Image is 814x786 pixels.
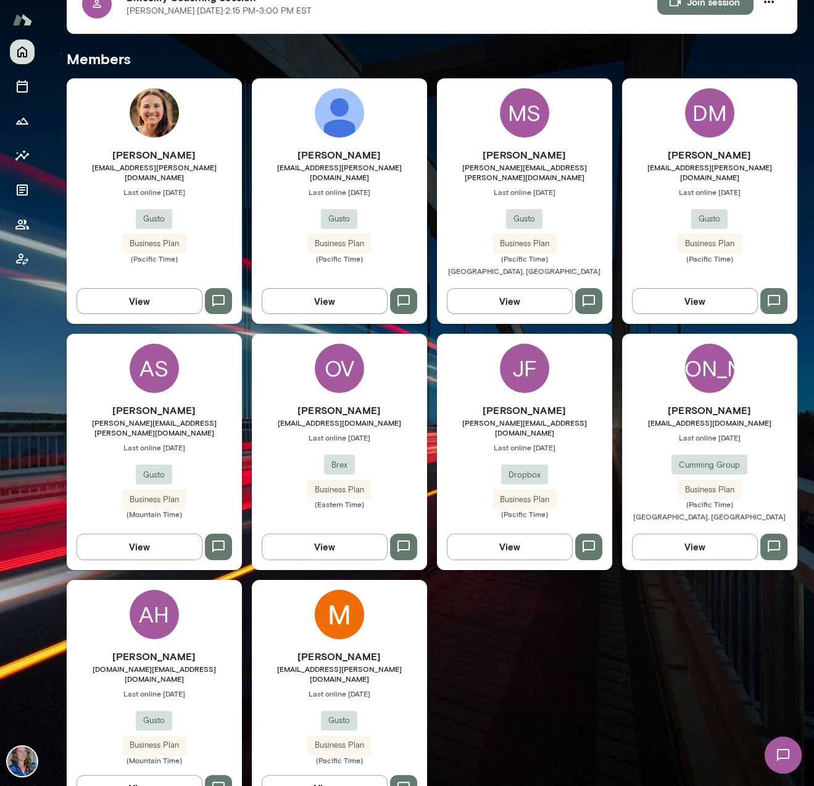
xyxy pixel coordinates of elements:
span: Cumming Group [671,459,747,471]
span: Gusto [691,213,728,225]
img: Nicole Menkhoff [7,747,37,776]
div: AS [130,344,179,393]
button: Home [10,39,35,64]
h6: [PERSON_NAME] [67,147,242,162]
span: Last online [DATE] [67,187,242,197]
span: (Pacific Time) [67,254,242,263]
span: Gusto [321,714,357,727]
h6: [PERSON_NAME] [437,147,612,162]
h6: [PERSON_NAME] [437,403,612,418]
h6: [PERSON_NAME] [252,649,427,664]
span: Business Plan [492,238,557,250]
span: [GEOGRAPHIC_DATA], [GEOGRAPHIC_DATA] [448,267,600,275]
span: Last online [DATE] [252,689,427,698]
span: Business Plan [122,739,186,751]
span: Last online [DATE] [252,187,427,197]
span: (Mountain Time) [67,509,242,519]
span: Gusto [136,469,172,481]
div: OV [315,344,364,393]
span: Business Plan [678,484,742,496]
span: [EMAIL_ADDRESS][DOMAIN_NAME] [252,418,427,428]
span: Business Plan [307,739,372,751]
img: Aoife Duffy [315,88,364,138]
h6: [PERSON_NAME] [622,403,797,418]
span: [EMAIL_ADDRESS][PERSON_NAME][DOMAIN_NAME] [252,162,427,182]
span: [PERSON_NAME][EMAIL_ADDRESS][DOMAIN_NAME] [437,418,612,437]
span: Last online [DATE] [622,432,797,442]
span: [GEOGRAPHIC_DATA], [GEOGRAPHIC_DATA] [633,512,786,521]
span: (Eastern Time) [252,499,427,509]
span: Business Plan [492,494,557,506]
button: View [632,288,758,314]
span: [EMAIL_ADDRESS][DOMAIN_NAME] [622,418,797,428]
span: Gusto [136,714,172,727]
button: View [262,534,388,560]
button: Insights [10,143,35,168]
h5: Members [67,49,797,68]
div: AH [130,590,179,639]
button: Sessions [10,74,35,99]
button: View [77,534,202,560]
p: [PERSON_NAME] · [DATE] · 2:15 PM-3:00 PM EST [127,5,312,17]
button: View [447,534,573,560]
div: JF [500,344,549,393]
span: Last online [DATE] [622,187,797,197]
span: Business Plan [122,238,186,250]
span: [EMAIL_ADDRESS][PERSON_NAME][DOMAIN_NAME] [67,162,242,182]
span: Last online [DATE] [67,689,242,698]
span: Business Plan [307,484,372,496]
span: (Mountain Time) [67,755,242,765]
div: MS [500,88,549,138]
div: [PERSON_NAME] [685,344,734,393]
button: View [632,534,758,560]
h6: [PERSON_NAME] [67,649,242,664]
span: (Pacific Time) [437,509,612,519]
span: Business Plan [307,238,372,250]
span: (Pacific Time) [252,755,427,765]
span: (Pacific Time) [622,499,797,509]
img: Izzy Rogner [130,88,179,138]
span: Business Plan [678,238,742,250]
img: Mento [12,8,32,31]
button: View [447,288,573,314]
h6: [PERSON_NAME] [67,403,242,418]
span: (Pacific Time) [252,254,427,263]
span: Gusto [136,213,172,225]
button: Growth Plan [10,109,35,133]
button: View [77,288,202,314]
span: Last online [DATE] [67,442,242,452]
img: Mooni Patel [315,590,364,639]
span: Business Plan [122,494,186,506]
div: DM [685,88,734,138]
h6: [PERSON_NAME] [252,147,427,162]
span: [PERSON_NAME][EMAIL_ADDRESS][PERSON_NAME][DOMAIN_NAME] [437,162,612,182]
span: Brex [324,459,355,471]
span: (Pacific Time) [437,254,612,263]
button: Members [10,212,35,237]
span: Dropbox [501,469,548,481]
span: [EMAIL_ADDRESS][PERSON_NAME][DOMAIN_NAME] [252,664,427,684]
span: [DOMAIN_NAME][EMAIL_ADDRESS][DOMAIN_NAME] [67,664,242,684]
button: Client app [10,247,35,271]
span: Last online [DATE] [252,432,427,442]
span: Gusto [506,213,542,225]
span: Last online [DATE] [437,442,612,452]
span: [EMAIL_ADDRESS][PERSON_NAME][DOMAIN_NAME] [622,162,797,182]
span: Gusto [321,213,357,225]
span: (Pacific Time) [622,254,797,263]
span: Last online [DATE] [437,187,612,197]
button: Documents [10,178,35,202]
h6: [PERSON_NAME] [252,403,427,418]
h6: [PERSON_NAME] [622,147,797,162]
button: View [262,288,388,314]
span: [PERSON_NAME][EMAIL_ADDRESS][PERSON_NAME][DOMAIN_NAME] [67,418,242,437]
